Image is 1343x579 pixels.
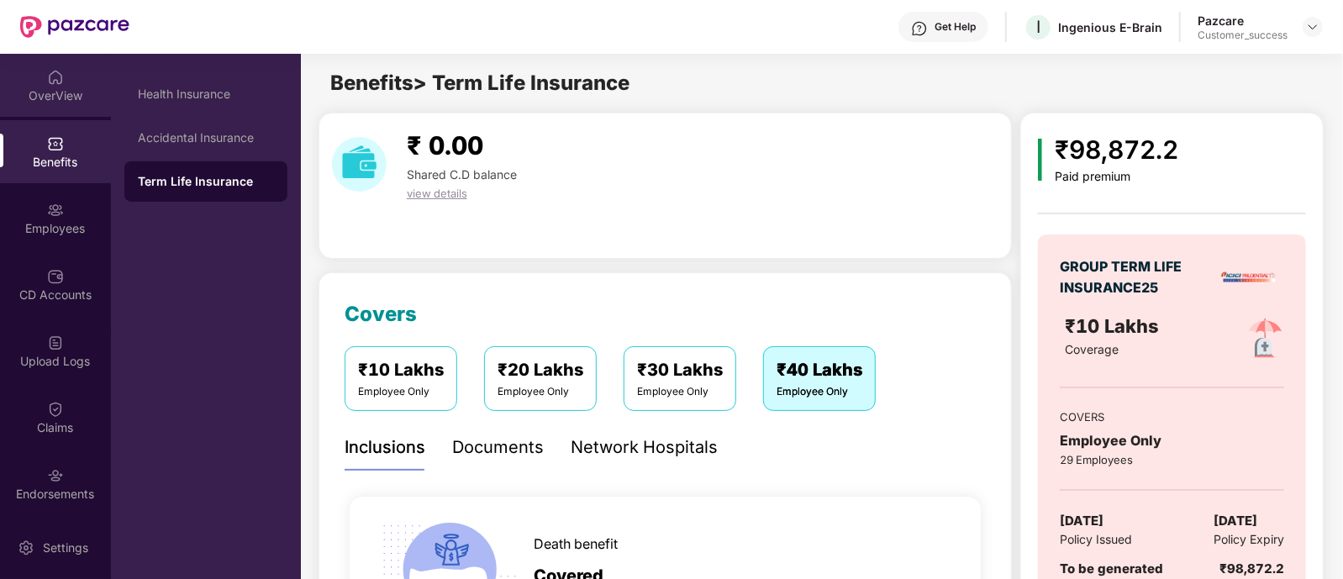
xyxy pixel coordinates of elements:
div: Employee Only [358,384,444,400]
div: ₹98,872.2 [1219,559,1284,579]
img: svg+xml;base64,PHN2ZyBpZD0iSG9tZSIgeG1sbnM9Imh0dHA6Ly93d3cudzMub3JnLzIwMDAvc3ZnIiB3aWR0aD0iMjAiIG... [47,69,64,86]
div: Employee Only [637,384,723,400]
div: ₹20 Lakhs [498,357,583,383]
img: insurerLogo [1219,248,1278,307]
div: Get Help [935,20,976,34]
div: Settings [38,540,93,556]
span: [DATE] [1214,511,1257,531]
span: [DATE] [1060,511,1103,531]
div: ₹30 Lakhs [637,357,723,383]
div: COVERS [1060,408,1284,425]
div: Ingenious E-Brain [1058,19,1162,35]
span: view details [407,187,467,200]
img: download [332,137,387,192]
img: svg+xml;base64,PHN2ZyBpZD0iQ2xhaW0iIHhtbG5zPSJodHRwOi8vd3d3LnczLm9yZy8yMDAwL3N2ZyIgd2lkdGg9IjIwIi... [47,401,64,418]
span: To be generated [1060,561,1163,576]
span: Shared C.D balance [407,167,517,182]
span: Policy Expiry [1214,530,1284,549]
div: Customer_success [1198,29,1288,42]
img: svg+xml;base64,PHN2ZyBpZD0iU2V0dGluZy0yMHgyMCIgeG1sbnM9Imh0dHA6Ly93d3cudzMub3JnLzIwMDAvc3ZnIiB3aW... [18,540,34,556]
div: ₹40 Lakhs [777,357,862,383]
span: ₹10 Lakhs [1065,315,1164,337]
div: Network Hospitals [571,434,718,461]
span: I [1036,17,1040,37]
img: svg+xml;base64,PHN2ZyBpZD0iRW5kb3JzZW1lbnRzIiB4bWxucz0iaHR0cDovL3d3dy53My5vcmcvMjAwMC9zdmciIHdpZH... [47,467,64,484]
div: Employee Only [1060,430,1284,451]
img: svg+xml;base64,PHN2ZyBpZD0iVXBsb2FkX0xvZ3MiIGRhdGEtbmFtZT0iVXBsb2FkIExvZ3MiIHhtbG5zPSJodHRwOi8vd3... [47,334,64,351]
span: ₹ 0.00 [407,130,483,161]
img: policyIcon [1238,312,1293,366]
div: Term Life Insurance [138,173,274,190]
img: svg+xml;base64,PHN2ZyBpZD0iRW1wbG95ZWVzIiB4bWxucz0iaHR0cDovL3d3dy53My5vcmcvMjAwMC9zdmciIHdpZHRoPS... [47,202,64,218]
span: Coverage [1065,342,1119,356]
div: Accidental Insurance [138,131,274,145]
img: New Pazcare Logo [20,16,129,38]
div: Documents [452,434,544,461]
div: Pazcare [1198,13,1288,29]
img: svg+xml;base64,PHN2ZyBpZD0iRHJvcGRvd24tMzJ4MzIiIHhtbG5zPSJodHRwOi8vd3d3LnczLm9yZy8yMDAwL3N2ZyIgd2... [1306,20,1319,34]
img: svg+xml;base64,PHN2ZyBpZD0iSGVscC0zMngzMiIgeG1sbnM9Imh0dHA6Ly93d3cudzMub3JnLzIwMDAvc3ZnIiB3aWR0aD... [911,20,928,37]
div: ₹10 Lakhs [358,357,444,383]
span: Benefits > Term Life Insurance [330,71,629,95]
img: icon [1038,139,1042,181]
div: 29 Employees [1060,451,1284,468]
div: Employee Only [777,384,862,400]
div: Covers [345,298,417,330]
div: Employee Only [498,384,583,400]
div: Paid premium [1056,170,1179,184]
span: Death benefit [534,534,618,555]
div: GROUP TERM LIFE INSURANCE25 [1060,256,1207,298]
div: Health Insurance [138,87,274,101]
img: svg+xml;base64,PHN2ZyBpZD0iQmVuZWZpdHMiIHhtbG5zPSJodHRwOi8vd3d3LnczLm9yZy8yMDAwL3N2ZyIgd2lkdGg9Ij... [47,135,64,152]
img: svg+xml;base64,PHN2ZyBpZD0iQ0RfQWNjb3VudHMiIGRhdGEtbmFtZT0iQ0QgQWNjb3VudHMiIHhtbG5zPSJodHRwOi8vd3... [47,268,64,285]
span: Policy Issued [1060,530,1132,549]
div: ₹98,872.2 [1056,130,1179,170]
div: Inclusions [345,434,425,461]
